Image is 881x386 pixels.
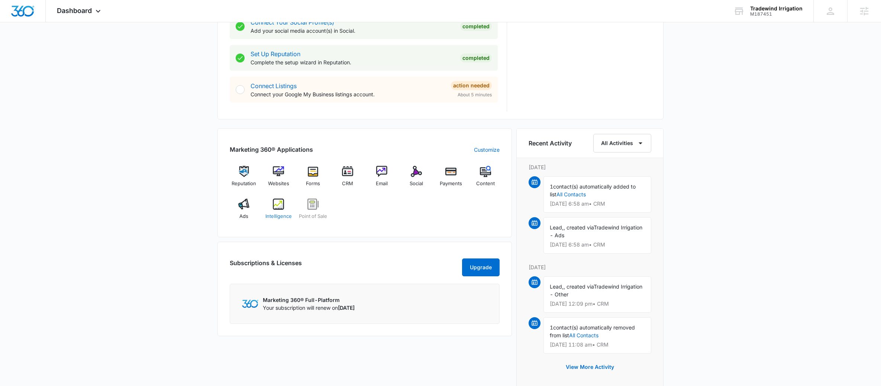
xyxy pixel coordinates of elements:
button: Upgrade [462,258,500,276]
span: Dashboard [57,7,92,15]
span: Ads [239,213,248,220]
p: [DATE] 6:58 am • CRM [550,242,645,247]
span: , created via [564,224,594,231]
a: CRM [333,166,362,193]
div: Action Needed [451,81,492,90]
p: Marketing 360® Full-Platform [263,296,355,304]
a: Forms [299,166,327,193]
img: Marketing 360 Logo [242,300,258,308]
p: Complete the setup wizard in Reputation. [251,58,454,66]
h2: Subscriptions & Licenses [230,258,302,273]
span: [DATE] [338,305,355,311]
div: Completed [460,22,492,31]
a: Social [402,166,431,193]
p: [DATE] 6:58 am • CRM [550,201,645,206]
span: contact(s) automatically removed from list [550,324,635,338]
span: Email [376,180,388,187]
span: Content [476,180,495,187]
a: Connect Listings [251,82,297,90]
p: [DATE] [529,163,651,171]
span: Lead, [550,283,564,290]
a: Connect Your Social Profile(s) [251,19,334,26]
span: Tradewind Irrigation - Other [550,283,642,297]
span: Tradewind Irrigation - Ads [550,224,642,238]
a: Content [471,166,500,193]
div: account id [750,12,803,17]
h6: Recent Activity [529,139,572,148]
span: 1 [550,324,553,331]
a: Set Up Reputation [251,50,300,58]
span: contact(s) automatically added to list [550,183,636,197]
a: Payments [437,166,465,193]
a: Intelligence [264,199,293,225]
p: [DATE] [529,263,651,271]
div: Completed [460,54,492,62]
span: Lead, [550,224,564,231]
p: [DATE] 12:09 pm • CRM [550,301,645,306]
span: About 5 minutes [458,91,492,98]
span: Social [410,180,423,187]
span: 1 [550,183,553,190]
span: Point of Sale [299,213,327,220]
span: , created via [564,283,594,290]
p: Add your social media account(s) in Social. [251,27,454,35]
span: Payments [440,180,462,187]
a: Email [368,166,396,193]
span: Reputation [232,180,256,187]
span: Websites [268,180,289,187]
h2: Marketing 360® Applications [230,145,313,154]
a: Ads [230,199,258,225]
a: All Contacts [556,191,586,197]
a: Websites [264,166,293,193]
span: Intelligence [265,213,292,220]
button: View More Activity [558,358,622,376]
p: [DATE] 11:08 am • CRM [550,342,645,347]
p: Your subscription will renew on [263,304,355,312]
div: account name [750,6,803,12]
span: CRM [342,180,353,187]
a: Customize [474,146,500,154]
a: Reputation [230,166,258,193]
button: All Activities [593,134,651,152]
a: Point of Sale [299,199,327,225]
span: Forms [306,180,320,187]
p: Connect your Google My Business listings account. [251,90,445,98]
a: All Contacts [569,332,598,338]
